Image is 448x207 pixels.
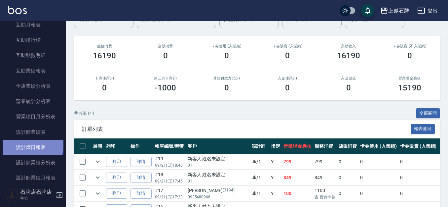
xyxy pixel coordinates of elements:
th: 列印 [104,138,129,154]
h3: 0 [224,51,229,60]
h2: 卡券使用 (入業績) [204,44,249,48]
td: 849 [282,170,313,185]
th: 客戶 [186,138,250,154]
th: 帳單編號/時間 [153,138,186,154]
p: 0935480966 [188,194,248,200]
a: 營業統計分析表 [3,94,63,109]
h3: 0 [224,83,229,92]
p: 含 舊有卡券 [315,194,335,200]
h3: 服務消費 [82,44,127,48]
td: Y [269,186,282,201]
td: Jk /1 [250,154,270,170]
button: 登出 [415,5,440,17]
div: 新客人 姓名未設定 [188,171,248,178]
h2: 第三方卡券(-) [143,76,188,80]
th: 營業現金應收 [282,138,313,154]
th: 設計師 [250,138,270,154]
h3: 0 [102,83,107,92]
button: 列印 [106,188,127,199]
p: 共 19 筆, 1 / 1 [74,110,94,116]
a: 設計師業績分析表 [3,155,63,170]
td: 0 [358,170,398,185]
td: #17 [153,186,186,201]
a: 設計師業績表 [3,125,63,140]
p: 01 [188,162,248,168]
td: 0 [337,170,359,185]
div: 新客人 姓名未設定 [188,155,248,162]
p: 01 [188,178,248,184]
h3: 0 [407,51,412,60]
a: 設計師日報表 [3,140,63,155]
a: 報表匯出 [411,126,435,132]
p: (3194) [223,187,235,194]
h3: 15190 [398,83,421,92]
th: 卡券販賣 (入業績) [398,138,438,154]
td: Jk /1 [250,170,270,185]
p: 09/21 (日) 17:45 [155,178,184,184]
a: 營業項目月分析表 [3,109,63,124]
td: 0 [398,154,438,170]
button: 列印 [106,173,127,183]
h2: 入金使用(-) [265,76,310,80]
td: 849 [313,170,337,185]
th: 展開 [91,138,104,154]
a: 詳情 [131,173,152,183]
td: #19 [153,154,186,170]
td: #18 [153,170,186,185]
button: expand row [93,188,103,198]
h2: 營業現金應收 [387,76,432,80]
h5: 石牌店石牌店 [20,189,54,195]
td: 0 [398,186,438,201]
td: 0 [358,186,398,201]
button: 列印 [106,157,127,167]
td: Y [269,170,282,185]
button: 上越石牌 [378,4,412,18]
td: 1100 [313,186,337,201]
h3: -1000 [155,83,176,92]
td: 100 [282,186,313,201]
td: 0 [358,154,398,170]
th: 店販消費 [337,138,359,154]
h2: 其他付款方式(-) [204,76,249,80]
td: Jk /1 [250,186,270,201]
h3: 16190 [93,51,116,60]
p: 主管 [20,195,54,201]
button: expand row [93,173,103,182]
a: 全店業績分析表 [3,78,63,94]
button: save [361,4,374,17]
a: 互助排行榜 [3,32,63,48]
img: Logo [8,6,27,14]
th: 指定 [269,138,282,154]
h2: 業績收入 [326,44,371,48]
span: 訂單列表 [82,126,411,132]
a: 詳情 [131,188,152,199]
td: 0 [337,154,359,170]
td: 0 [337,186,359,201]
p: 09/21 (日) 17:23 [155,194,184,200]
img: Person [5,188,19,202]
a: 詳情 [131,157,152,167]
a: 設計師業績月報表 [3,170,63,185]
h3: 0 [285,51,290,60]
h2: 卡券使用(-) [82,76,127,80]
th: 服務消費 [313,138,337,154]
td: 0 [398,170,438,185]
h2: 店販消費 [143,44,188,48]
a: 互助點數明細 [3,48,63,63]
button: 全部展開 [416,108,440,119]
div: [PERSON_NAME] [188,187,248,194]
td: 799 [313,154,337,170]
h2: 卡券販賣 (入業績) [265,44,310,48]
h3: 16190 [337,51,360,60]
td: Y [269,154,282,170]
h2: 入金儲值 [326,76,371,80]
a: 互助業績報表 [3,63,63,78]
a: 互助月報表 [3,17,63,32]
p: 09/21 (日) 18:48 [155,162,184,168]
h3: 0 [163,51,168,60]
td: 799 [282,154,313,170]
h2: 卡券販賣 (不入業績) [387,44,432,48]
h3: 0 [346,83,351,92]
button: expand row [93,157,103,167]
div: 上越石牌 [388,7,409,15]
